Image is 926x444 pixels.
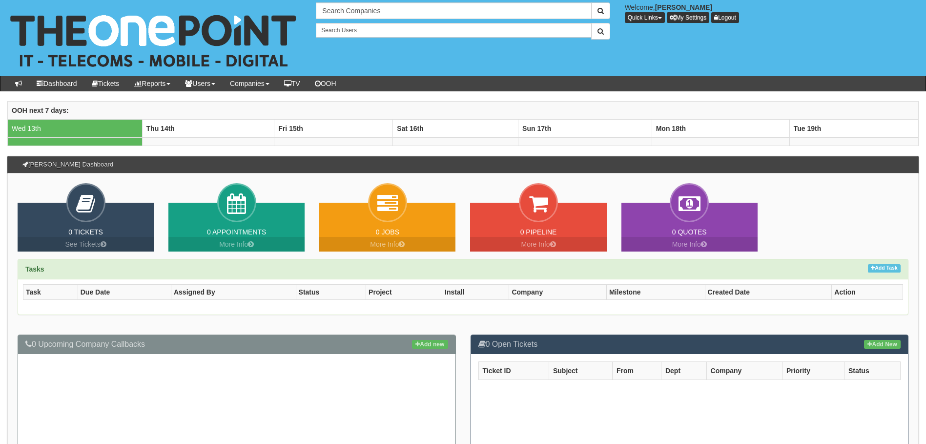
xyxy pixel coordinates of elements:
[412,340,448,349] a: Add new
[366,285,442,300] th: Project
[672,228,707,236] a: 0 Quotes
[171,285,296,300] th: Assigned By
[442,285,509,300] th: Install
[612,361,661,380] th: From
[617,2,926,23] div: Welcome,
[832,285,903,300] th: Action
[661,361,706,380] th: Dept
[23,285,78,300] th: Task
[223,76,277,91] a: Companies
[393,119,518,137] th: Sat 16th
[18,156,118,173] h3: [PERSON_NAME] Dashboard
[168,237,305,252] a: More Info
[126,76,178,91] a: Reports
[844,361,900,380] th: Status
[178,76,223,91] a: Users
[25,265,44,273] strong: Tasks
[789,119,918,137] th: Tue 19th
[68,228,103,236] a: 0 Tickets
[705,285,832,300] th: Created Date
[478,340,901,349] h3: 0 Open Tickets
[296,285,366,300] th: Status
[655,3,712,11] b: [PERSON_NAME]
[274,119,393,137] th: Fri 15th
[711,12,739,23] a: Logout
[84,76,127,91] a: Tickets
[478,361,549,380] th: Ticket ID
[520,228,557,236] a: 0 Pipeline
[625,12,665,23] button: Quick Links
[376,228,399,236] a: 0 Jobs
[78,285,171,300] th: Due Date
[8,119,143,137] td: Wed 13th
[621,237,758,252] a: More Info
[652,119,789,137] th: Mon 18th
[518,119,652,137] th: Sun 17th
[667,12,710,23] a: My Settings
[606,285,705,300] th: Milestone
[319,237,455,252] a: More Info
[142,119,274,137] th: Thu 14th
[18,237,154,252] a: See Tickets
[316,2,591,19] input: Search Companies
[316,23,591,38] input: Search Users
[509,285,607,300] th: Company
[25,340,448,349] h3: 0 Upcoming Company Callbacks
[549,361,612,380] th: Subject
[8,101,919,119] th: OOH next 7 days:
[864,340,901,349] a: Add New
[706,361,782,380] th: Company
[868,264,901,273] a: Add Task
[277,76,308,91] a: TV
[29,76,84,91] a: Dashboard
[308,76,344,91] a: OOH
[470,237,606,252] a: More Info
[207,228,266,236] a: 0 Appointments
[782,361,844,380] th: Priority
